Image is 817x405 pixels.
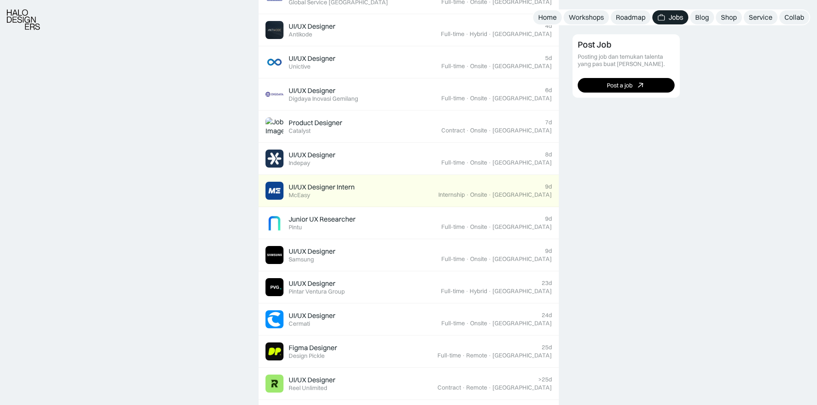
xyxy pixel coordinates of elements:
div: Full-time [437,352,461,359]
div: Full-time [441,320,465,327]
img: Job Image [265,85,283,103]
div: Remote [466,352,487,359]
img: Job Image [265,21,283,39]
div: [GEOGRAPHIC_DATA] [492,191,552,198]
a: Job ImageJunior UX ResearcherPintu9dFull-time·Onsite·[GEOGRAPHIC_DATA] [259,207,559,239]
div: UI/UX Designer Intern [289,183,355,192]
div: Cermati [289,320,310,327]
div: 25d [542,344,552,351]
img: Job Image [265,214,283,232]
div: Full-time [441,63,465,70]
div: UI/UX Designer [289,279,335,288]
div: [GEOGRAPHIC_DATA] [492,127,552,134]
div: Onsite [470,255,487,263]
img: Job Image [265,310,283,328]
div: Onsite [470,223,487,231]
a: Shop [716,10,742,24]
div: · [466,127,469,134]
a: Job ImageUI/UX DesignerSamsung9dFull-time·Onsite·[GEOGRAPHIC_DATA] [259,239,559,271]
div: Full-time [441,223,465,231]
div: [GEOGRAPHIC_DATA] [492,255,552,263]
div: · [488,191,491,198]
div: 6d [545,87,552,94]
div: [GEOGRAPHIC_DATA] [492,63,552,70]
div: Jobs [669,13,683,22]
div: Full-time [441,159,465,166]
div: UI/UX Designer [289,311,335,320]
a: Job ImageUI/UX DesignerCermati24dFull-time·Onsite·[GEOGRAPHIC_DATA] [259,303,559,336]
div: Product Designer [289,118,342,127]
div: · [488,352,491,359]
div: Catalyst [289,127,311,135]
div: >25d [538,376,552,383]
a: Workshops [564,10,609,24]
div: Figma Designer [289,343,337,352]
div: Onsite [470,63,487,70]
div: Full-time [441,30,464,38]
img: Job Image [265,150,283,168]
div: [GEOGRAPHIC_DATA] [492,159,552,166]
div: · [466,95,469,102]
div: 4d [545,22,552,30]
div: Hybrid [470,288,487,295]
div: [GEOGRAPHIC_DATA] [492,95,552,102]
div: Internship [438,191,465,198]
div: · [488,288,491,295]
div: Reel Unlimited [289,384,327,392]
div: Workshops [569,13,604,22]
div: · [466,255,469,263]
div: 8d [545,151,552,158]
div: Pintu [289,224,302,231]
a: Job ImageUI/UX Designer InternMcEasy9dInternship·Onsite·[GEOGRAPHIC_DATA] [259,175,559,207]
a: Home [533,10,562,24]
div: Digdaya Inovasi Gemilang [289,95,358,102]
img: Job Image [265,278,283,296]
div: 5d [545,54,552,62]
div: Remote [466,384,487,391]
a: Job ImageUI/UX DesignerDigdaya Inovasi Gemilang6dFull-time·Onsite·[GEOGRAPHIC_DATA] [259,78,559,111]
div: UI/UX Designer [289,86,335,95]
div: Onsite [470,191,487,198]
a: Job ImageUI/UX DesignerIndepay8dFull-time·Onsite·[GEOGRAPHIC_DATA] [259,143,559,175]
div: Indepay [289,159,310,167]
div: Onsite [470,159,487,166]
div: Blog [695,13,709,22]
div: Collab [784,13,804,22]
div: Onsite [470,320,487,327]
div: UI/UX Designer [289,22,335,31]
div: · [466,191,469,198]
div: · [488,384,491,391]
a: Roadmap [611,10,651,24]
div: Shop [721,13,737,22]
div: · [466,320,469,327]
div: · [488,159,491,166]
img: Job Image [265,53,283,71]
div: 7d [545,119,552,126]
a: Job ImageFigma DesignerDesign Pickle25dFull-time·Remote·[GEOGRAPHIC_DATA] [259,336,559,368]
div: 23d [542,279,552,287]
div: [GEOGRAPHIC_DATA] [492,288,552,295]
div: Hybrid [470,30,487,38]
a: Job ImageUI/UX DesignerReel Unlimited>25dContract·Remote·[GEOGRAPHIC_DATA] [259,368,559,400]
div: Full-time [441,95,465,102]
div: Onsite [470,127,487,134]
div: Home [538,13,557,22]
div: 24d [542,312,552,319]
div: · [465,30,469,38]
a: Job ImageProduct DesignerCatalyst7dContract·Onsite·[GEOGRAPHIC_DATA] [259,111,559,143]
div: · [488,63,491,70]
div: McEasy [289,192,310,199]
div: Roadmap [616,13,645,22]
div: Samsung [289,256,314,263]
div: [GEOGRAPHIC_DATA] [492,320,552,327]
div: 9d [545,247,552,255]
div: Full-time [441,288,464,295]
img: Job Image [265,246,283,264]
a: Blog [690,10,714,24]
div: · [466,159,469,166]
div: [GEOGRAPHIC_DATA] [492,352,552,359]
div: Unictive [289,63,311,70]
a: Collab [779,10,809,24]
div: · [488,320,491,327]
div: · [488,127,491,134]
